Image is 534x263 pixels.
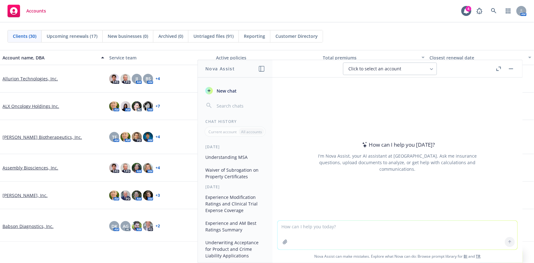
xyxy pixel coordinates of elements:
span: Accounts [26,8,46,13]
span: New businesses (0) [108,33,148,39]
img: photo [143,132,153,142]
div: I'm Nova Assist, your AI assistant at [GEOGRAPHIC_DATA]. Ask me insurance questions, upload docum... [310,153,485,172]
span: Clients (30) [13,33,36,39]
span: Untriaged files (91) [193,33,234,39]
span: TF [112,134,117,140]
a: + 4 [156,135,160,139]
a: + 2 [156,224,160,228]
button: Total premiums [321,50,427,65]
button: Underwriting Acceptance for Product and Crime Liability Applications [203,237,268,261]
span: JJ [136,75,138,82]
span: Customer Directory [275,33,318,39]
h1: Nova Assist [205,65,235,72]
span: BS [146,75,151,82]
input: Search chats [215,101,265,110]
img: photo [132,221,142,231]
a: [PERSON_NAME] Biotherapeutics, Inc. [3,134,82,140]
img: photo [121,101,131,111]
p: Current account [208,129,237,134]
button: Service team [107,50,213,65]
div: [DATE] [198,144,273,149]
button: Closest renewal date [427,50,534,65]
a: Report a Bug [473,5,486,17]
button: Experience and AM Best Ratings Summary [203,218,268,235]
img: photo [132,132,142,142]
button: Waiver of Subrogation on Property Certificates [203,165,268,182]
a: Babson Diagnostics, Inc. [3,223,54,230]
a: Allurion Technologies, Inc. [3,75,58,82]
div: Total premiums [323,54,418,61]
img: photo [143,101,153,111]
span: Click to select an account [348,66,401,72]
img: photo [109,163,119,173]
a: + 3 [156,194,160,197]
img: photo [132,163,142,173]
span: New chat [215,88,237,94]
a: + 4 [156,77,160,81]
div: How can I help you [DATE]? [360,141,435,149]
a: [PERSON_NAME], Inc. [3,192,48,199]
img: photo [109,101,119,111]
img: photo [132,101,142,111]
span: Archived (0) [158,33,183,39]
img: photo [121,74,131,84]
button: Experience Modification Ratings and Clinical Trial Expense Coverage [203,192,268,215]
img: photo [143,163,153,173]
p: All accounts [241,129,262,134]
img: photo [121,132,131,142]
a: + 7 [156,104,160,108]
span: AG [123,223,129,230]
div: Chat History [198,119,273,124]
a: BI [464,254,468,259]
button: Understanding MSA [203,152,268,162]
div: Account name, DBA [3,54,97,61]
img: photo [143,221,153,231]
div: 4 [466,6,471,12]
img: photo [109,190,119,200]
a: Accounts [5,2,49,20]
a: ALX Oncology Holdings Inc. [3,103,59,109]
a: Switch app [502,5,515,17]
button: New chat [203,85,268,96]
div: Active policies [216,54,318,61]
a: + 4 [156,166,160,170]
img: photo [143,190,153,200]
img: photo [132,190,142,200]
span: Nova Assist can make mistakes. Explore what Nova can do: Browse prompt library for and [275,250,520,263]
a: Assembly Biosciences, Inc. [3,164,58,171]
img: photo [121,163,131,173]
img: photo [121,190,131,200]
a: Search [488,5,500,17]
span: Upcoming renewals (17) [47,33,97,39]
div: Closest renewal date [430,54,525,61]
button: Active policies [213,50,320,65]
span: Reporting [244,33,265,39]
button: Click to select an account [343,63,437,75]
div: Service team [109,54,211,61]
img: photo [109,74,119,84]
div: [DATE] [198,184,273,190]
a: TR [476,254,481,259]
span: DK [111,223,117,230]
